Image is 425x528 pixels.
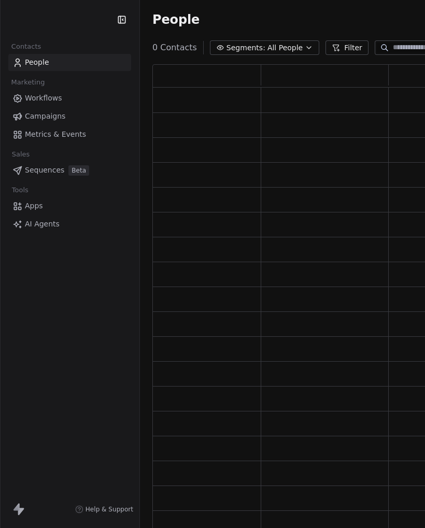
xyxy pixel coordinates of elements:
[25,129,86,140] span: Metrics & Events
[25,57,49,68] span: People
[25,201,43,211] span: Apps
[8,54,131,71] a: People
[25,219,60,230] span: AI Agents
[25,93,62,104] span: Workflows
[7,147,34,162] span: Sales
[325,40,369,55] button: Filter
[7,182,33,198] span: Tools
[8,197,131,215] a: Apps
[152,41,197,54] span: 0 Contacts
[8,90,131,107] a: Workflows
[8,162,131,179] a: SequencesBeta
[7,75,49,90] span: Marketing
[7,39,46,54] span: Contacts
[86,505,133,513] span: Help & Support
[226,42,265,53] span: Segments:
[68,165,89,176] span: Beta
[8,108,131,125] a: Campaigns
[75,505,133,513] a: Help & Support
[8,216,131,233] a: AI Agents
[267,42,303,53] span: All People
[25,165,64,176] span: Sequences
[25,111,65,122] span: Campaigns
[8,126,131,143] a: Metrics & Events
[152,12,200,27] span: People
